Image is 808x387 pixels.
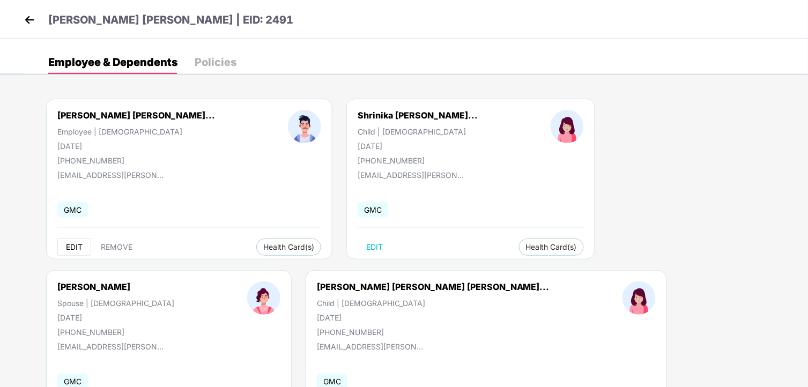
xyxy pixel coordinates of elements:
div: [PHONE_NUMBER] [57,156,215,165]
div: [EMAIL_ADDRESS][PERSON_NAME][DOMAIN_NAME] [358,170,465,180]
div: [DATE] [358,142,478,151]
div: Spouse | [DEMOGRAPHIC_DATA] [57,299,174,308]
div: [PERSON_NAME] [PERSON_NAME] [PERSON_NAME]... [317,281,550,292]
div: [DATE] [317,313,550,322]
span: EDIT [66,243,83,251]
div: [PHONE_NUMBER] [57,328,174,337]
div: [EMAIL_ADDRESS][PERSON_NAME][DOMAIN_NAME] [317,342,424,351]
span: GMC [57,202,88,218]
img: profileImage [288,110,321,143]
img: profileImage [247,281,280,315]
div: Child | [DEMOGRAPHIC_DATA] [317,299,550,308]
span: EDIT [366,243,383,251]
button: Health Card(s) [519,239,584,256]
span: REMOVE [101,243,132,251]
div: [DATE] [57,313,174,322]
div: [EMAIL_ADDRESS][PERSON_NAME][DOMAIN_NAME] [57,170,165,180]
div: [PHONE_NUMBER] [317,328,550,337]
div: [PHONE_NUMBER] [358,156,478,165]
div: [PERSON_NAME] [57,281,130,292]
div: [PERSON_NAME] [PERSON_NAME]... [57,110,215,121]
p: [PERSON_NAME] [PERSON_NAME] | EID: 2491 [48,12,293,28]
span: GMC [358,202,388,218]
div: Shrinika [PERSON_NAME]... [358,110,478,121]
button: EDIT [57,239,91,256]
img: back [21,12,38,28]
span: Health Card(s) [526,244,577,250]
img: profileImage [622,281,656,315]
button: EDIT [358,239,391,256]
span: Health Card(s) [263,244,314,250]
button: REMOVE [92,239,141,256]
img: profileImage [551,110,584,143]
button: Health Card(s) [256,239,321,256]
div: Child | [DEMOGRAPHIC_DATA] [358,127,478,136]
div: Employee & Dependents [48,57,177,68]
div: Employee | [DEMOGRAPHIC_DATA] [57,127,215,136]
div: Policies [195,57,236,68]
div: [DATE] [57,142,215,151]
div: [EMAIL_ADDRESS][PERSON_NAME][DOMAIN_NAME] [57,342,165,351]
